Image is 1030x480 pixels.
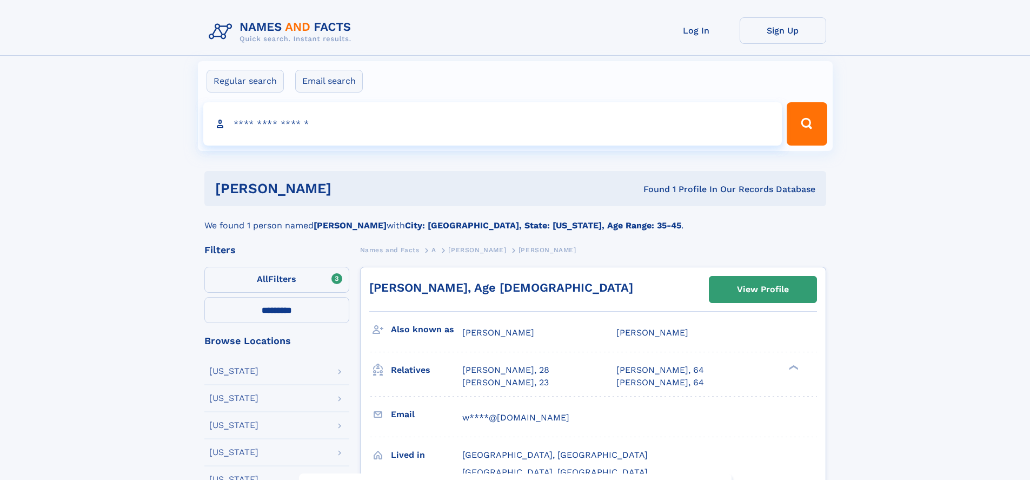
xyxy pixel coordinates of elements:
img: Logo Names and Facts [204,17,360,47]
button: Search Button [787,102,827,146]
a: [PERSON_NAME], 64 [616,377,704,389]
div: Browse Locations [204,336,349,346]
div: [US_STATE] [209,367,258,376]
a: [PERSON_NAME], 64 [616,364,704,376]
span: [GEOGRAPHIC_DATA], [GEOGRAPHIC_DATA] [462,450,648,460]
span: [PERSON_NAME] [519,246,576,254]
span: [PERSON_NAME] [462,327,534,338]
span: [PERSON_NAME] [616,327,688,338]
span: [GEOGRAPHIC_DATA], [GEOGRAPHIC_DATA] [462,467,648,477]
b: [PERSON_NAME] [314,220,387,231]
a: Log In [653,17,740,44]
h3: Relatives [391,361,462,379]
div: [US_STATE] [209,394,258,403]
a: [PERSON_NAME], 23 [462,377,549,389]
a: View Profile [709,277,816,303]
div: Found 1 Profile In Our Records Database [487,183,815,195]
h3: Email [391,405,462,424]
div: [US_STATE] [209,448,258,457]
div: View Profile [737,277,789,302]
h1: [PERSON_NAME] [215,182,488,195]
label: Email search [295,70,363,93]
div: Filters [204,245,349,255]
a: [PERSON_NAME], Age [DEMOGRAPHIC_DATA] [369,281,633,294]
a: A [431,243,436,257]
label: Filters [204,267,349,293]
h3: Also known as [391,320,462,339]
span: All [257,274,268,284]
a: Names and Facts [360,243,420,257]
span: [PERSON_NAME] [448,246,506,254]
div: [US_STATE] [209,421,258,430]
a: [PERSON_NAME], 28 [462,364,549,376]
div: ❯ [786,364,799,371]
div: We found 1 person named with . [204,206,826,232]
a: [PERSON_NAME] [448,243,506,257]
a: Sign Up [740,17,826,44]
b: City: [GEOGRAPHIC_DATA], State: [US_STATE], Age Range: 35-45 [405,220,681,231]
span: A [431,246,436,254]
h3: Lived in [391,446,462,464]
input: search input [203,102,782,146]
label: Regular search [207,70,284,93]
